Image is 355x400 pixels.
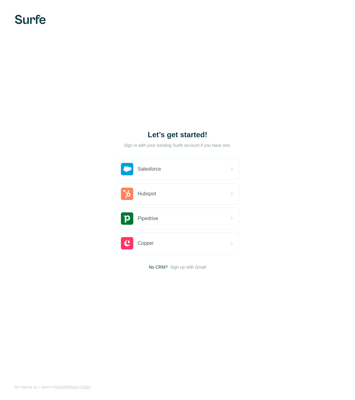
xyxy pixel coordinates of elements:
a: Terms [55,385,65,389]
img: Surfe's logo [15,15,46,24]
a: Privacy Policy [67,385,91,389]
span: No CRM? [149,264,168,270]
span: Pipedrive [138,215,158,222]
p: Sign in with your existing Surfe account if you have one. [124,142,231,148]
span: Copper [138,240,154,247]
h1: Let’s get started! [116,130,239,140]
span: Salesforce [138,165,161,173]
img: salesforce's logo [121,163,133,175]
img: hubspot's logo [121,188,133,200]
button: Sign up with Gmail [170,264,206,270]
img: copper's logo [121,237,133,249]
span: Hubspot [138,190,156,198]
span: By signing up, I agree to & [15,384,91,390]
img: pipedrive's logo [121,212,133,225]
